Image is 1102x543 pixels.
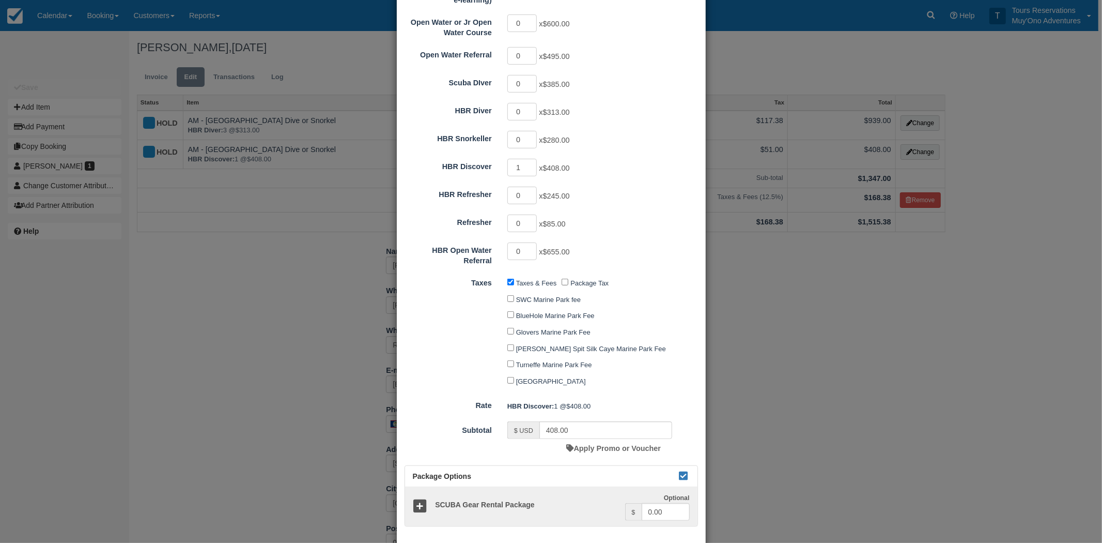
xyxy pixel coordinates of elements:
label: HBR Snorkeller [397,130,500,144]
span: $245.00 [543,192,570,200]
label: Subtotal [397,421,500,436]
input: Open Water or Jr Open Water Course [507,14,537,32]
a: SCUBA Gear Rental Package Optional $ [405,487,697,526]
div: 1 @ [500,398,706,415]
span: Package Options [413,472,472,480]
span: x [539,108,569,116]
span: x [539,136,569,144]
label: Refresher [397,214,500,228]
label: SWC Marine Park fee [516,296,581,304]
span: x [539,220,565,228]
span: $408.00 [543,164,570,172]
label: Taxes & Fees [516,279,556,287]
input: Scuba DIver [507,75,537,93]
input: Open Water Referral [507,47,537,65]
span: x [539,52,569,61]
label: [GEOGRAPHIC_DATA] [516,378,586,385]
input: HBR Snorkeller [507,131,537,148]
label: Scuba DIver [397,74,500,88]
input: HBR Open Water Referral [507,243,537,260]
span: x [539,164,569,172]
label: Open Water Referral [397,46,500,61]
span: $385.00 [543,80,570,88]
span: $655.00 [543,248,570,256]
label: HBR Refresher [397,186,500,200]
span: x [539,20,569,28]
span: $600.00 [543,20,570,28]
label: BlueHole Marine Park Fee [516,312,595,320]
span: $85.00 [543,220,566,228]
strong: HBR Discover [507,402,554,410]
label: Rate [397,397,500,411]
small: $ [632,509,635,516]
span: x [539,192,569,200]
label: Package Tax [570,279,609,287]
span: x [539,80,569,88]
input: Refresher [507,215,537,232]
label: HBR Diver [397,102,500,116]
label: HBR Open Water Referral [397,242,500,266]
span: x [539,248,569,256]
span: $408.00 [566,402,591,410]
label: Open Water or Jr Open Water Course [397,13,500,38]
span: $280.00 [543,136,570,144]
input: HBR Refresher [507,187,537,204]
strong: Optional [664,494,690,502]
label: Glovers Marine Park Fee [516,328,591,336]
input: HBR Discover [507,159,537,176]
small: $ USD [514,427,533,434]
label: [PERSON_NAME] Spit Silk Caye Marine Park Fee [516,345,666,353]
label: Turneffe Marine Park Fee [516,361,592,369]
span: $313.00 [543,108,570,116]
label: Taxes [397,274,500,289]
input: HBR Diver [507,103,537,120]
a: Apply Promo or Voucher [567,444,661,452]
span: $495.00 [543,52,570,61]
label: HBR Discover [397,158,500,172]
h5: SCUBA Gear Rental Package [427,501,625,509]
